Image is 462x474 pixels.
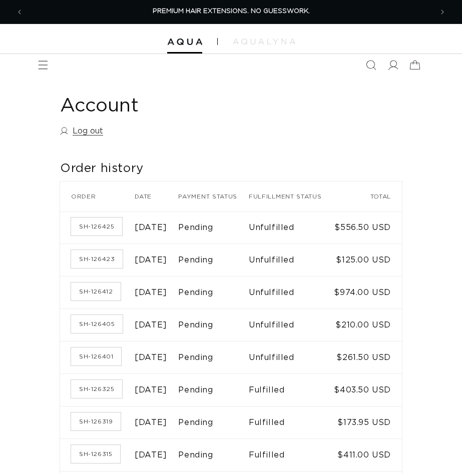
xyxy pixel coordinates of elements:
time: [DATE] [135,256,167,264]
a: Order number SH-126325 [71,380,122,398]
summary: Search [360,54,382,76]
td: Unfulfilled [249,244,333,276]
time: [DATE] [135,288,167,296]
td: $261.50 USD [333,341,402,374]
a: Order number SH-126412 [71,282,121,300]
a: Log out [60,124,103,138]
td: $173.95 USD [333,406,402,439]
td: $125.00 USD [333,244,402,276]
td: $411.00 USD [333,439,402,471]
td: Pending [178,374,249,406]
time: [DATE] [135,353,167,361]
td: Unfulfilled [249,341,333,374]
time: [DATE] [135,386,167,394]
td: Unfulfilled [249,309,333,341]
time: [DATE] [135,418,167,426]
th: Total [333,181,402,211]
span: PREMIUM HAIR EXTENSIONS. NO GUESSWORK. [153,8,310,14]
td: Unfulfilled [249,276,333,309]
th: Fulfillment status [249,181,333,211]
summary: Menu [32,54,54,76]
a: Order number SH-126401 [71,347,121,365]
td: Fulfilled [249,439,333,471]
button: Next announcement [431,1,453,23]
a: Order number SH-126315 [71,445,120,463]
h2: Order history [60,161,402,176]
img: aqualyna.com [233,38,295,44]
td: Pending [178,406,249,439]
td: $974.00 USD [333,276,402,309]
td: $403.50 USD [333,374,402,406]
th: Order [60,181,135,211]
td: Pending [178,341,249,374]
a: Order number SH-126425 [71,217,122,235]
th: Payment status [178,181,249,211]
a: Order number SH-126423 [71,250,123,268]
td: Unfulfilled [249,211,333,244]
td: Pending [178,276,249,309]
td: $210.00 USD [333,309,402,341]
img: Aqua Hair Extensions [167,38,202,45]
td: Fulfilled [249,374,333,406]
time: [DATE] [135,223,167,231]
td: Pending [178,244,249,276]
button: Previous announcement [9,1,31,23]
td: Pending [178,309,249,341]
th: Date [135,181,178,211]
a: Order number SH-126319 [71,412,121,430]
time: [DATE] [135,321,167,329]
a: Order number SH-126405 [71,315,123,333]
td: $556.50 USD [333,211,402,244]
time: [DATE] [135,451,167,459]
td: Fulfilled [249,406,333,439]
td: Pending [178,211,249,244]
h1: Account [60,94,402,118]
td: Pending [178,439,249,471]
